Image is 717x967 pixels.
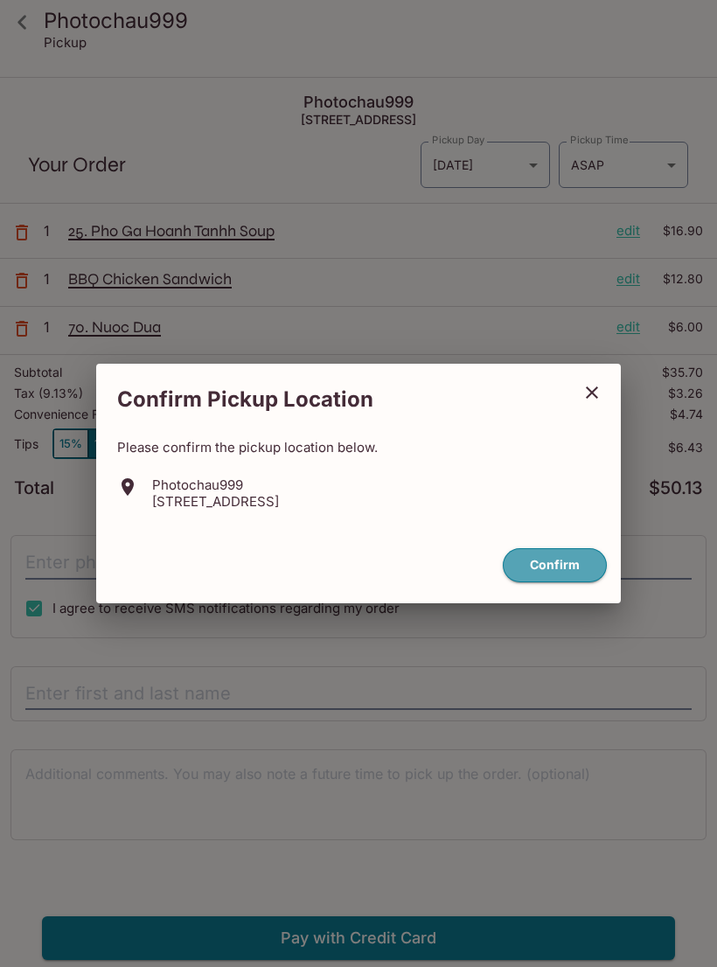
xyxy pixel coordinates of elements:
[503,548,607,582] button: confirm
[96,378,570,421] h2: Confirm Pickup Location
[152,477,279,493] p: Photochau999
[152,493,279,510] p: [STREET_ADDRESS]
[117,439,600,456] p: Please confirm the pickup location below.
[570,371,614,414] button: close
